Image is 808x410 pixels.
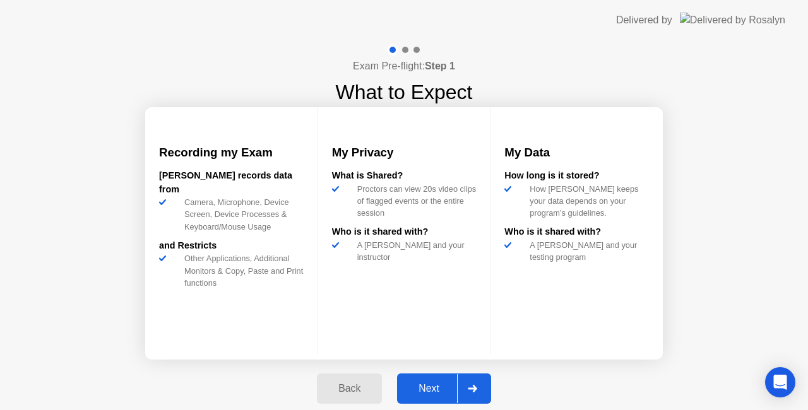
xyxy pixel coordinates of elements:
div: and Restricts [159,239,304,253]
button: Next [397,373,491,404]
div: Who is it shared with? [504,225,649,239]
b: Step 1 [425,61,455,71]
div: Other Applications, Additional Monitors & Copy, Paste and Print functions [179,252,304,289]
h3: My Privacy [332,144,477,161]
div: What is Shared? [332,169,477,183]
img: Delivered by Rosalyn [680,13,785,27]
h3: Recording my Exam [159,144,304,161]
div: Next [401,383,457,394]
div: A [PERSON_NAME] and your instructor [352,239,477,263]
div: A [PERSON_NAME] and your testing program [525,239,649,263]
h3: My Data [504,144,649,161]
div: Who is it shared with? [332,225,477,239]
div: Camera, Microphone, Device Screen, Device Processes & Keyboard/Mouse Usage [179,196,304,233]
div: How long is it stored? [504,169,649,183]
h4: Exam Pre-flight: [353,59,455,74]
button: Back [317,373,382,404]
div: Proctors can view 20s video clips of flagged events or the entire session [352,183,477,220]
div: [PERSON_NAME] records data from [159,169,304,196]
div: Open Intercom Messenger [765,367,795,397]
h1: What to Expect [336,77,473,107]
div: Delivered by [616,13,672,28]
div: How [PERSON_NAME] keeps your data depends on your program’s guidelines. [525,183,649,220]
div: Back [321,383,378,394]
